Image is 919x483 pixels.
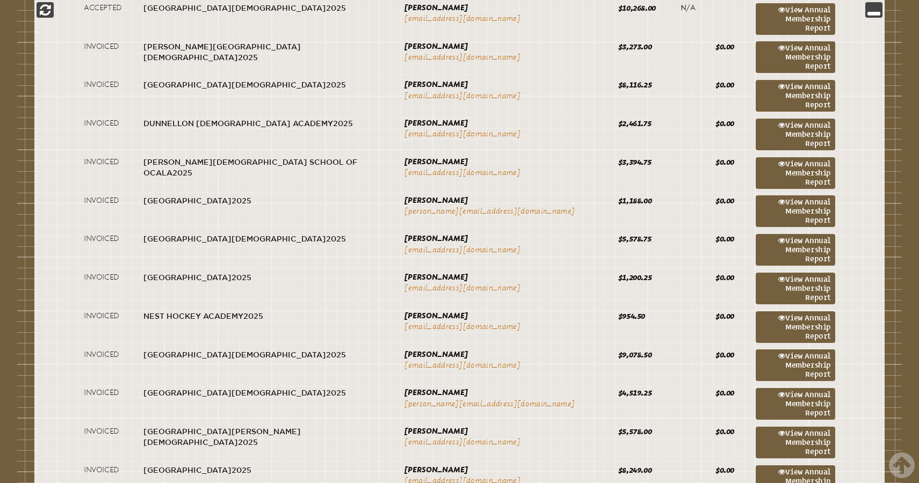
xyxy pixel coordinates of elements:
[84,79,122,90] p: Invoiced
[681,349,734,360] p: 0.00
[756,41,835,73] a: View Annual Membership Report
[84,3,122,13] p: Accepted
[143,41,383,63] p: [PERSON_NAME][GEOGRAPHIC_DATA][DEMOGRAPHIC_DATA] 2025
[756,119,835,150] a: View Annual Membership Report
[404,234,468,243] span: [PERSON_NAME]
[84,426,122,437] p: Invoiced
[681,41,734,52] p: 0.00
[404,361,520,370] a: [EMAIL_ADDRESS][DOMAIN_NAME]
[404,427,468,436] span: [PERSON_NAME]
[143,195,383,206] p: [GEOGRAPHIC_DATA] 2025
[618,195,659,206] p: 1,188.00
[404,91,520,100] a: [EMAIL_ADDRESS][DOMAIN_NAME]
[143,157,383,179] p: [PERSON_NAME][DEMOGRAPHIC_DATA] School of Ocala 2025
[681,79,734,90] p: 0.00
[681,118,734,129] p: 0.00
[404,196,468,205] span: [PERSON_NAME]
[618,3,659,13] p: 10,268.00
[618,41,659,52] p: 3,273.00
[404,437,520,447] a: [EMAIL_ADDRESS][DOMAIN_NAME]
[681,387,734,398] p: 0.00
[404,311,468,320] span: [PERSON_NAME]
[404,399,575,408] a: [PERSON_NAME][EMAIL_ADDRESS][DOMAIN_NAME]
[143,272,383,283] p: [GEOGRAPHIC_DATA] 2025
[681,272,734,283] p: 0.00
[143,426,383,448] p: [GEOGRAPHIC_DATA][PERSON_NAME][DEMOGRAPHIC_DATA] 2025
[404,273,468,282] span: [PERSON_NAME]
[84,41,122,52] p: Invoiced
[618,157,659,167] p: 3,394.75
[756,311,835,343] a: View Annual Membership Report
[756,80,835,112] a: View Annual Membership Report
[143,465,383,475] p: [GEOGRAPHIC_DATA] 2025
[618,272,659,283] p: 1,200.25
[404,322,520,331] a: [EMAIL_ADDRESS][DOMAIN_NAME]
[681,311,734,321] p: 0.00
[404,80,468,89] span: [PERSON_NAME]
[404,388,468,397] span: [PERSON_NAME]
[756,427,835,458] a: View Annual Membership Report
[84,272,122,283] p: Invoiced
[618,387,659,398] p: 4,519.25
[756,388,835,420] a: View Annual Membership Report
[618,233,659,244] p: 5,578.75
[404,465,468,474] span: [PERSON_NAME]
[84,349,122,360] p: Invoiced
[681,195,734,206] p: 0.00
[143,118,383,129] p: Dunnellon [DEMOGRAPHIC_DATA] Academy 2025
[84,118,122,129] p: Invoiced
[84,157,122,167] p: Invoiced
[681,233,734,244] p: 0.00
[143,387,383,398] p: [GEOGRAPHIC_DATA][DEMOGRAPHIC_DATA] 2025
[681,465,734,475] p: 0.00
[84,465,122,475] p: Invoiced
[404,245,520,254] a: [EMAIL_ADDRESS][DOMAIN_NAME]
[143,233,383,244] p: [GEOGRAPHIC_DATA][DEMOGRAPHIC_DATA] 2025
[84,311,122,321] p: Invoiced
[618,465,659,475] p: 8,249.00
[404,283,520,292] a: [EMAIL_ADDRESS][DOMAIN_NAME]
[404,168,520,177] a: [EMAIL_ADDRESS][DOMAIN_NAME]
[681,3,734,13] p: N/A
[618,311,659,321] p: 954.50
[404,119,468,128] span: [PERSON_NAME]
[618,349,659,360] p: 9,078.50
[404,53,520,62] a: [EMAIL_ADDRESS][DOMAIN_NAME]
[143,3,383,13] p: [GEOGRAPHIC_DATA][DEMOGRAPHIC_DATA] 2025
[143,349,383,360] p: [GEOGRAPHIC_DATA][DEMOGRAPHIC_DATA] 2025
[618,118,659,129] p: 2,461.75
[404,157,468,166] span: [PERSON_NAME]
[84,233,122,244] p: Invoiced
[756,273,835,304] a: View Annual Membership Report
[681,426,734,437] p: 0.00
[756,157,835,189] a: View Annual Membership Report
[84,387,122,398] p: Invoiced
[618,79,659,90] p: 8,116.25
[618,426,659,437] p: 5,578.00
[404,3,468,12] span: [PERSON_NAME]
[756,195,835,227] a: View Annual Membership Report
[404,42,468,51] span: [PERSON_NAME]
[404,129,520,138] a: [EMAIL_ADDRESS][DOMAIN_NAME]
[404,14,520,23] a: [EMAIL_ADDRESS][DOMAIN_NAME]
[143,79,383,90] p: [GEOGRAPHIC_DATA][DEMOGRAPHIC_DATA] 2025
[756,349,835,381] a: View Annual Membership Report
[84,195,122,206] p: Invoiced
[404,207,575,216] a: [PERSON_NAME][EMAIL_ADDRESS][DOMAIN_NAME]
[404,350,468,359] span: [PERSON_NAME]
[681,157,734,167] p: 0.00
[143,311,383,321] p: Nest Hockey Academy 2025
[756,234,835,266] a: View Annual Membership Report
[756,3,835,35] a: View Annual Membership Report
